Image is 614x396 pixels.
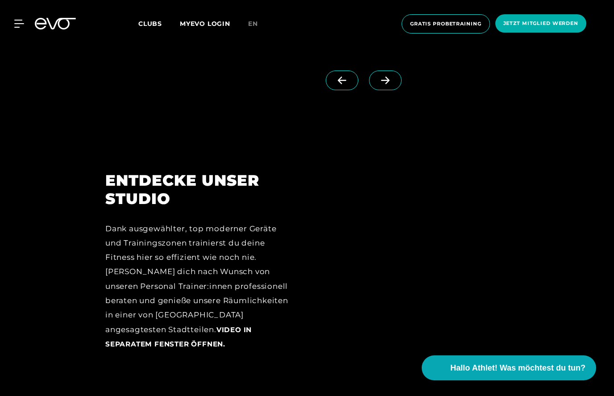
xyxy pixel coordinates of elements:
span: Gratis Probetraining [410,20,481,28]
a: Jetzt Mitglied werden [493,14,589,33]
span: Clubs [138,20,162,28]
h2: ENTDECKE UNSER STUDIO [105,171,295,208]
div: Dank ausgewählter, top moderner Geräte und Trainingszonen trainierst du deine Fitness hier so eff... [105,221,295,351]
a: Video in separatem Fenster öffnen. [105,325,252,348]
a: MYEVO LOGIN [180,20,230,28]
span: Jetzt Mitglied werden [503,20,578,27]
a: en [248,19,269,29]
button: Hallo Athlet! Was möchtest du tun? [422,355,596,380]
a: Gratis Probetraining [399,14,493,33]
span: Hallo Athlet! Was möchtest du tun? [450,362,585,374]
a: Clubs [138,19,180,28]
span: en [248,20,258,28]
